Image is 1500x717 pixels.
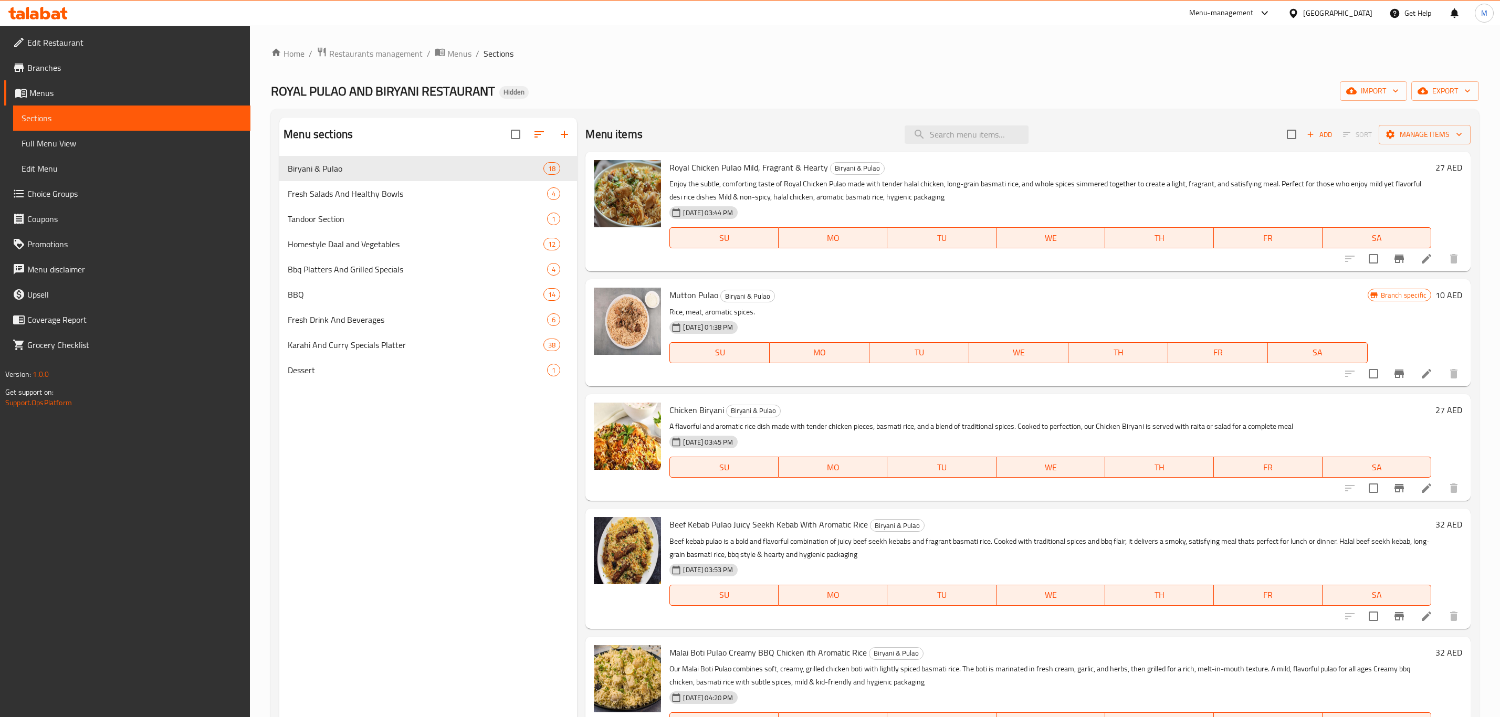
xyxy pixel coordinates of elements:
span: FR [1218,460,1318,475]
div: Biryani & Pulao [870,519,925,532]
span: Branch specific [1377,290,1431,300]
button: WE [996,227,1105,248]
span: Restaurants management [329,47,423,60]
span: SU [674,230,774,246]
a: Edit menu item [1420,367,1433,380]
div: Fresh Drink And Beverages [288,313,547,326]
button: MO [779,457,887,478]
button: TH [1105,227,1214,248]
img: Beef Kebab Pulao Juicy Seekh Kebab With Aromatic Rice [594,517,661,584]
span: Royal Chicken Pulao Mild, Fragrant & Hearty [669,160,828,175]
button: delete [1441,246,1466,271]
span: Get support on: [5,385,54,399]
button: SU [669,585,779,606]
span: Select to update [1362,363,1384,385]
img: Malai Boti Pulao Creamy BBQ Chicken ith Aromatic Rice [594,645,661,712]
span: [DATE] 04:20 PM [679,693,737,703]
button: TU [887,585,996,606]
button: SU [669,342,770,363]
button: Branch-specific-item [1387,476,1412,501]
span: Karahi And Curry Specials Platter [288,339,543,351]
div: Dessert [288,364,547,376]
div: items [543,288,560,301]
button: import [1340,81,1407,101]
button: TH [1068,342,1168,363]
span: Select section [1281,123,1303,145]
span: Select all sections [505,123,527,145]
span: SA [1272,345,1363,360]
span: Choice Groups [27,187,242,200]
span: Biryani & Pulao [870,520,924,532]
button: FR [1168,342,1268,363]
a: Upsell [4,282,250,307]
span: export [1420,85,1471,98]
p: Rice, meat, aromatic spices. [669,305,1367,319]
button: FR [1214,227,1323,248]
li: / [309,47,312,60]
span: Menus [29,87,242,99]
span: Tandoor Section [288,213,547,225]
span: Add [1305,129,1334,141]
button: SA [1323,585,1431,606]
p: Our Malai Boti Pulao combines soft, creamy, grilled chicken boti with lightly spiced basmati rice... [669,662,1431,689]
div: Hidden [499,86,529,99]
span: SA [1327,587,1427,603]
div: Biryani & Pulao [830,162,885,175]
h6: 27 AED [1435,160,1462,175]
span: Edit Menu [22,162,242,175]
button: TU [887,457,996,478]
img: Chicken Biryani [594,403,661,470]
div: items [547,187,560,200]
span: FR [1172,345,1264,360]
span: Biryani & Pulao [721,290,774,302]
span: WE [1001,460,1101,475]
span: Mutton Pulao [669,287,718,303]
div: Biryani & Pulao [869,647,924,660]
span: TU [891,230,992,246]
span: Branches [27,61,242,74]
button: WE [969,342,1069,363]
button: FR [1214,457,1323,478]
span: SU [674,587,774,603]
h6: 32 AED [1435,517,1462,532]
span: TU [891,460,992,475]
span: SA [1327,460,1427,475]
button: Manage items [1379,125,1471,144]
button: MO [779,227,887,248]
span: MO [783,460,883,475]
span: Malai Boti Pulao Creamy BBQ Chicken ith Aromatic Rice [669,645,867,660]
span: TH [1109,460,1210,475]
button: FR [1214,585,1323,606]
a: Home [271,47,305,60]
nav: Menu sections [279,152,577,387]
span: WE [1001,230,1101,246]
span: MO [783,587,883,603]
img: Mutton Pulao [594,288,661,355]
div: BBQ [288,288,543,301]
button: SA [1323,227,1431,248]
span: Select to update [1362,605,1384,627]
span: Version: [5,367,31,381]
button: delete [1441,476,1466,501]
button: TU [869,342,969,363]
img: Royal Chicken Pulao Mild, Fragrant & Hearty [594,160,661,227]
div: items [547,313,560,326]
div: Fresh Drink And Beverages6 [279,307,577,332]
span: Homestyle Daal and Vegetables [288,238,543,250]
div: Menu-management [1189,7,1254,19]
span: Promotions [27,238,242,250]
button: Branch-specific-item [1387,361,1412,386]
span: FR [1218,587,1318,603]
button: Add [1303,126,1336,143]
button: Branch-specific-item [1387,246,1412,271]
span: Coupons [27,213,242,225]
span: Biryani & Pulao [831,162,884,174]
span: Beef Kebab Pulao Juicy Seekh Kebab With Aromatic Rice [669,516,868,532]
div: [GEOGRAPHIC_DATA] [1303,7,1372,19]
span: TU [891,587,992,603]
div: Karahi And Curry Specials Platter38 [279,332,577,357]
span: Sections [22,112,242,124]
li: / [476,47,479,60]
span: M [1481,7,1487,19]
a: Edit menu item [1420,252,1433,265]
